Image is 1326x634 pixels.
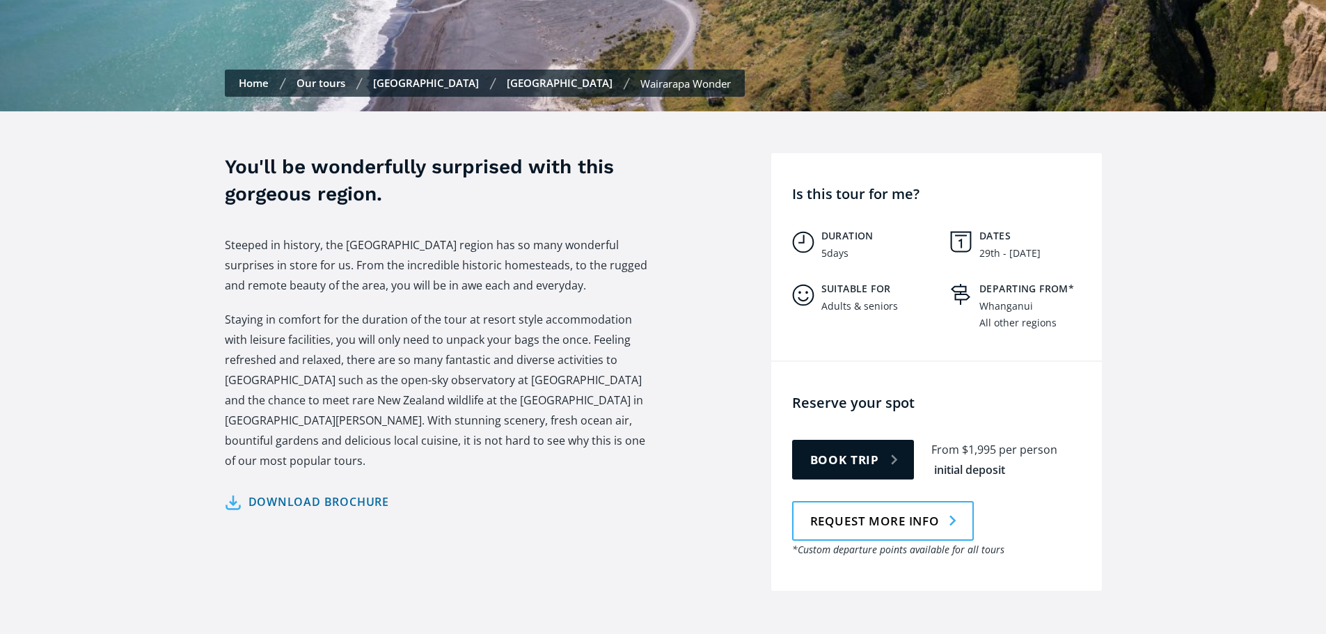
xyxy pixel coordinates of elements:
[297,76,345,90] a: Our tours
[979,230,1095,242] h5: Dates
[225,310,656,471] p: Staying in comfort for the duration of the tour at resort style accommodation with leisure facili...
[792,184,1095,203] h4: Is this tour for me?
[821,301,898,312] div: Adults & seniors
[225,153,656,207] h3: You'll be wonderfully surprised with this gorgeous region.
[979,301,1033,312] div: Whanganui
[827,248,849,260] div: days
[640,77,731,90] div: Wairarapa Wonder
[792,393,1095,412] h4: Reserve your spot
[792,440,915,480] a: Book trip
[239,76,269,90] a: Home
[931,442,959,458] div: From
[792,543,1004,556] em: *Custom departure points available for all tours
[821,283,937,295] h5: Suitable for
[999,442,1057,458] div: per person
[507,76,613,90] a: [GEOGRAPHIC_DATA]
[979,317,1057,329] div: All other regions
[792,501,974,541] a: Request more info
[979,248,1041,260] div: 29th - [DATE]
[934,462,1005,478] div: initial deposit
[979,283,1095,295] h5: Departing from*
[225,492,390,512] a: Download brochure
[373,76,479,90] a: [GEOGRAPHIC_DATA]
[225,235,656,296] p: Steeped in history, the [GEOGRAPHIC_DATA] region has so many wonderful surprises in store for us....
[225,70,745,97] nav: Breadcrumbs
[821,248,827,260] div: 5
[962,442,996,458] div: $1,995
[821,230,937,242] h5: Duration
